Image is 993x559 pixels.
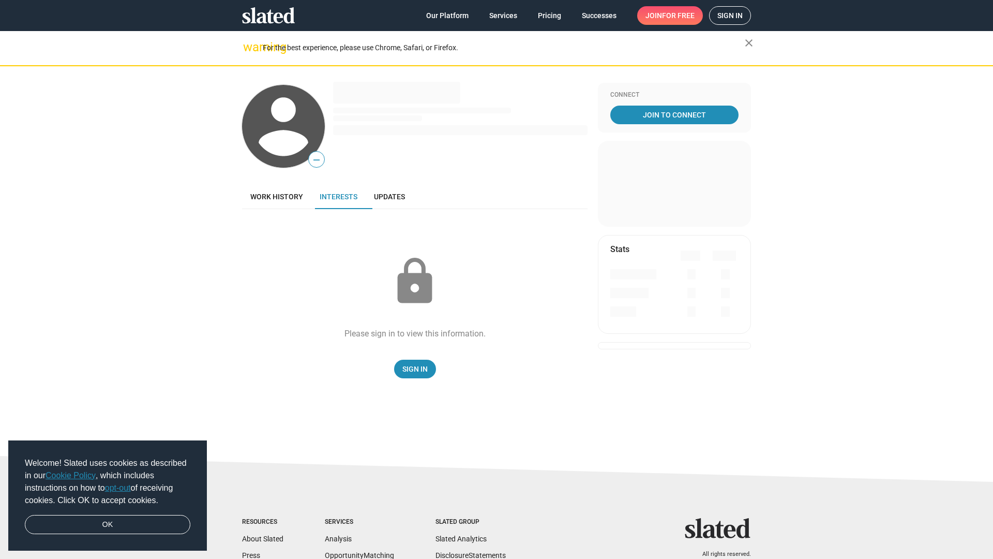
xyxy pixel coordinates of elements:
span: Interests [320,193,357,201]
a: Successes [574,6,625,25]
span: Updates [374,193,405,201]
a: Pricing [530,6,569,25]
a: Analysis [325,535,352,543]
span: for free [662,6,695,25]
mat-card-title: Stats [610,244,629,255]
div: Connect [610,91,739,99]
span: Our Platform [426,6,469,25]
a: Slated Analytics [435,535,487,543]
mat-icon: lock [389,256,441,307]
a: Sign in [709,6,751,25]
a: Our Platform [418,6,477,25]
span: Sign in [717,7,743,24]
div: Slated Group [435,518,506,526]
a: Updates [366,184,413,209]
a: Services [481,6,525,25]
div: For the best experience, please use Chrome, Safari, or Firefox. [263,41,745,55]
div: Services [325,518,394,526]
span: Services [489,6,517,25]
mat-icon: warning [243,41,255,53]
a: Cookie Policy [46,471,96,480]
span: Join To Connect [612,106,736,124]
span: Welcome! Slated uses cookies as described in our , which includes instructions on how to of recei... [25,457,190,507]
div: Resources [242,518,283,526]
div: cookieconsent [8,440,207,551]
span: — [309,153,324,167]
a: Sign In [394,360,436,378]
a: dismiss cookie message [25,515,190,535]
div: Please sign in to view this information. [344,328,486,339]
a: Work history [242,184,311,209]
a: Interests [311,184,366,209]
span: Successes [582,6,616,25]
span: Sign In [402,360,428,378]
mat-icon: close [743,37,755,49]
a: opt-out [105,483,131,492]
a: Join To Connect [610,106,739,124]
span: Work history [250,193,303,201]
a: About Slated [242,535,283,543]
span: Join [645,6,695,25]
span: Pricing [538,6,561,25]
a: Joinfor free [637,6,703,25]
